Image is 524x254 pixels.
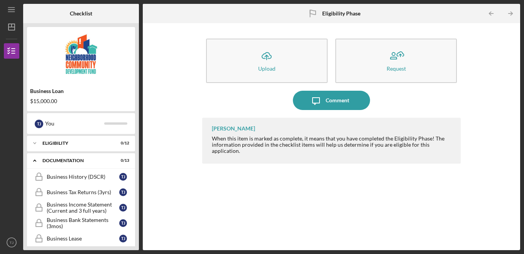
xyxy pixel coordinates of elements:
div: T J [119,204,127,212]
div: Eligibility [42,141,110,146]
button: TJ [4,235,19,250]
div: Business Loan [30,88,132,94]
div: Comment [326,91,349,110]
div: Business Lease [47,235,119,242]
button: Request [335,39,457,83]
div: T J [119,219,127,227]
a: Business LeaseTJ [31,231,131,246]
div: T J [119,188,127,196]
div: 0 / 12 [115,141,129,146]
img: Product logo [27,31,135,77]
b: Eligibility Phase [322,10,360,17]
div: T J [119,235,127,242]
div: Business Income Statement (Current and 3 full years) [47,202,119,214]
b: Checklist [70,10,92,17]
a: Business Tax Returns (3yrs)TJ [31,185,131,200]
button: Upload [206,39,328,83]
div: When this item is marked as complete, it means that you have completed the Eligibility Phase! The... [212,135,453,154]
div: T J [119,173,127,181]
div: Business History (DSCR) [47,174,119,180]
div: [PERSON_NAME] [212,125,255,132]
div: T J [35,120,43,128]
div: Request [387,66,406,71]
button: Comment [293,91,370,110]
div: 0 / 13 [115,158,129,163]
text: TJ [10,240,14,245]
div: documentation [42,158,110,163]
div: Business Bank Statements (3mos) [47,217,119,229]
div: $15,000.00 [30,98,132,104]
a: Business History (DSCR)TJ [31,169,131,185]
div: Business Tax Returns (3yrs) [47,189,119,195]
div: You [45,117,104,130]
a: Business Income Statement (Current and 3 full years)TJ [31,200,131,215]
div: Upload [258,66,276,71]
a: Business Bank Statements (3mos)TJ [31,215,131,231]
